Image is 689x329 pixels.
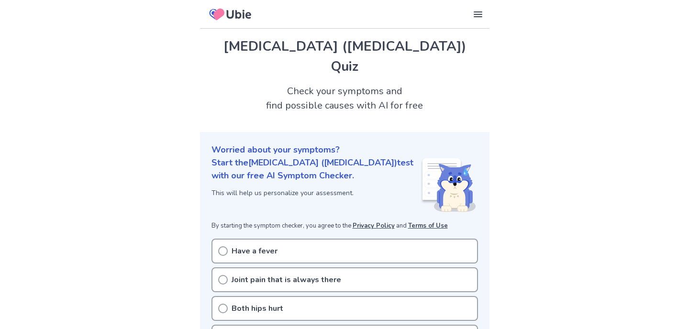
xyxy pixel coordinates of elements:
a: Privacy Policy [353,221,395,230]
p: Have a fever [232,245,278,257]
p: Start the [MEDICAL_DATA] ([MEDICAL_DATA]) test with our free AI Symptom Checker. [211,156,421,182]
p: By starting the symptom checker, you agree to the and [211,221,478,231]
p: Worried about your symptoms? [211,143,478,156]
a: Terms of Use [408,221,448,230]
h1: [MEDICAL_DATA] ([MEDICAL_DATA]) Quiz [211,36,478,77]
p: This will help us personalize your assessment. [211,188,421,198]
p: Joint pain that is always there [232,274,341,285]
img: Shiba [421,158,476,212]
p: Both hips hurt [232,303,283,314]
h2: Check your symptoms and find possible causes with AI for free [200,84,489,113]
